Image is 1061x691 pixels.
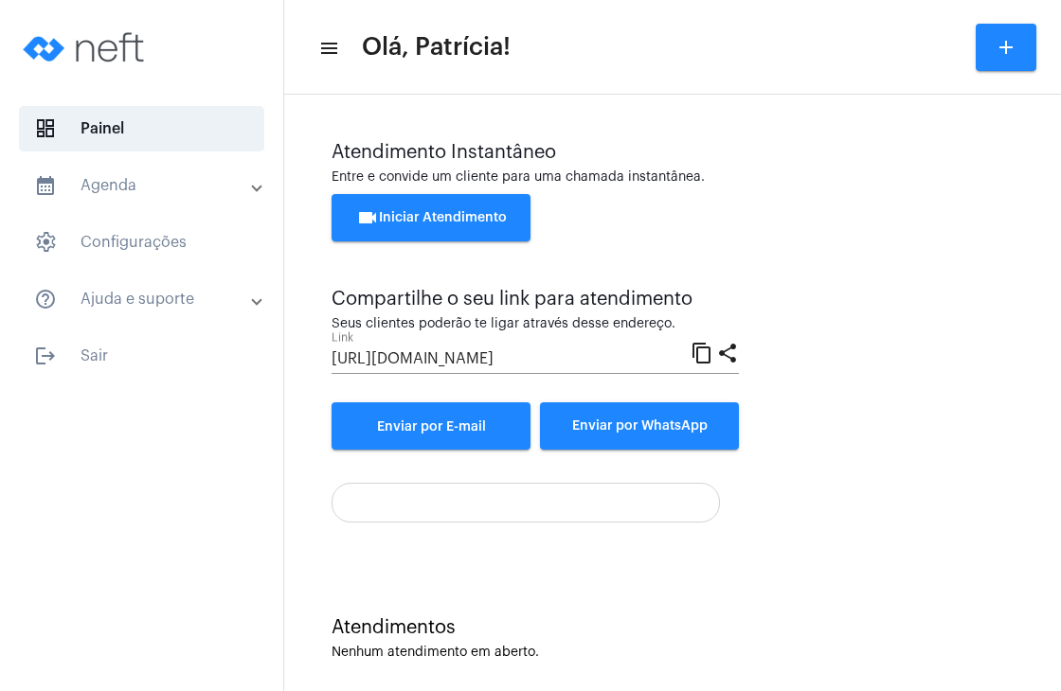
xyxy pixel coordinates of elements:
mat-panel-title: Ajuda e suporte [34,288,253,310]
span: sidenav icon [34,231,57,254]
mat-icon: share [716,341,739,363]
mat-icon: content_copy [691,341,713,363]
a: Enviar por E-mail [332,402,530,450]
span: Enviar por E-mail [377,420,486,434]
span: Configurações [19,220,264,265]
mat-icon: sidenav icon [34,174,57,197]
span: Iniciar Atendimento [356,211,507,224]
mat-icon: videocam [356,206,379,229]
span: Enviar por WhatsApp [572,419,708,433]
mat-icon: add [995,36,1017,59]
div: Atendimentos [332,617,1014,638]
div: Compartilhe o seu link para atendimento [332,289,739,310]
span: Sair [19,333,264,379]
mat-icon: sidenav icon [34,345,57,367]
div: Atendimento Instantâneo [332,142,1014,163]
span: Olá, Patrícia! [362,32,511,62]
div: Entre e convide um cliente para uma chamada instantânea. [332,170,1014,185]
span: sidenav icon [34,117,57,140]
span: Painel [19,106,264,151]
mat-icon: sidenav icon [318,37,337,60]
button: Enviar por WhatsApp [540,402,739,450]
mat-panel-title: Agenda [34,174,253,197]
mat-expansion-panel-header: sidenav iconAjuda e suporte [11,276,283,322]
button: Iniciar Atendimento [332,194,530,241]
mat-expansion-panel-header: sidenav iconAgenda [11,163,283,208]
div: Seus clientes poderão te ligar através desse endereço. [332,317,739,331]
img: logo-neft-novo-2.png [15,9,157,85]
mat-icon: sidenav icon [34,288,57,310]
div: Nenhum atendimento em aberto. [332,646,1014,660]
